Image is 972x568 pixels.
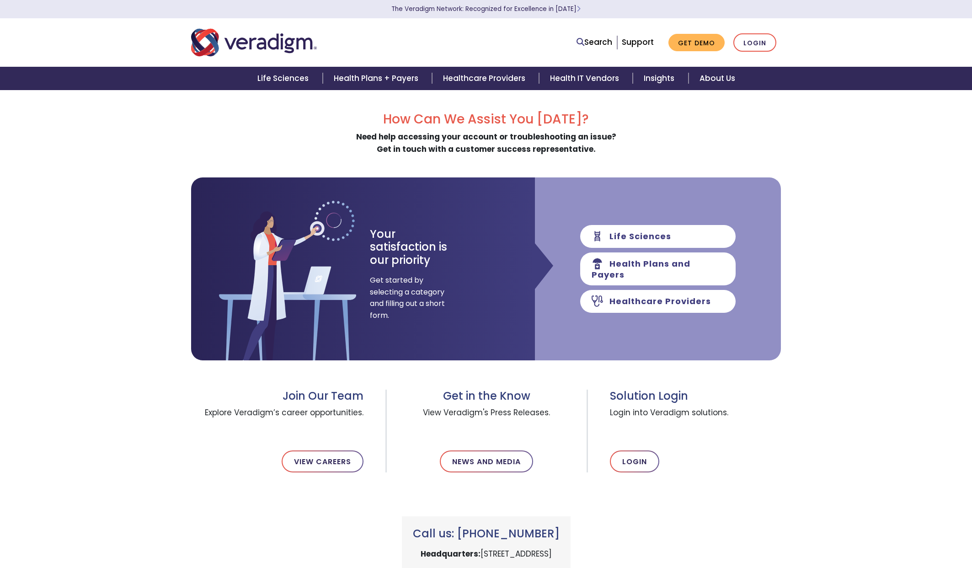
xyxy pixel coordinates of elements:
span: Get started by selecting a category and filling out a short form. [370,274,445,321]
span: Login into Veradigm solutions. [610,403,781,436]
strong: Headquarters: [421,548,481,559]
a: View Careers [282,450,363,472]
a: The Veradigm Network: Recognized for Excellence in [DATE]Learn More [391,5,581,13]
a: Health IT Vendors [539,67,633,90]
a: Login [733,33,776,52]
a: Support [622,37,654,48]
strong: Need help accessing your account or troubleshooting an issue? Get in touch with a customer succes... [356,131,616,155]
img: Veradigm logo [191,27,317,58]
a: Search [577,36,612,48]
span: View Veradigm's Press Releases. [409,403,565,436]
a: News and Media [440,450,533,472]
h2: How Can We Assist You [DATE]? [191,112,781,127]
h3: Call us: [PHONE_NUMBER] [413,527,560,541]
a: About Us [689,67,746,90]
a: Life Sciences [246,67,322,90]
span: Learn More [577,5,581,13]
a: Login [610,450,659,472]
p: [STREET_ADDRESS] [413,548,560,560]
h3: Solution Login [610,390,781,403]
a: Healthcare Providers [432,67,539,90]
h3: Your satisfaction is our priority [370,228,464,267]
a: Health Plans + Payers [323,67,432,90]
a: Insights [633,67,688,90]
a: Get Demo [668,34,725,52]
h3: Join Our Team [191,390,363,403]
span: Explore Veradigm’s career opportunities. [191,403,363,436]
h3: Get in the Know [409,390,565,403]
